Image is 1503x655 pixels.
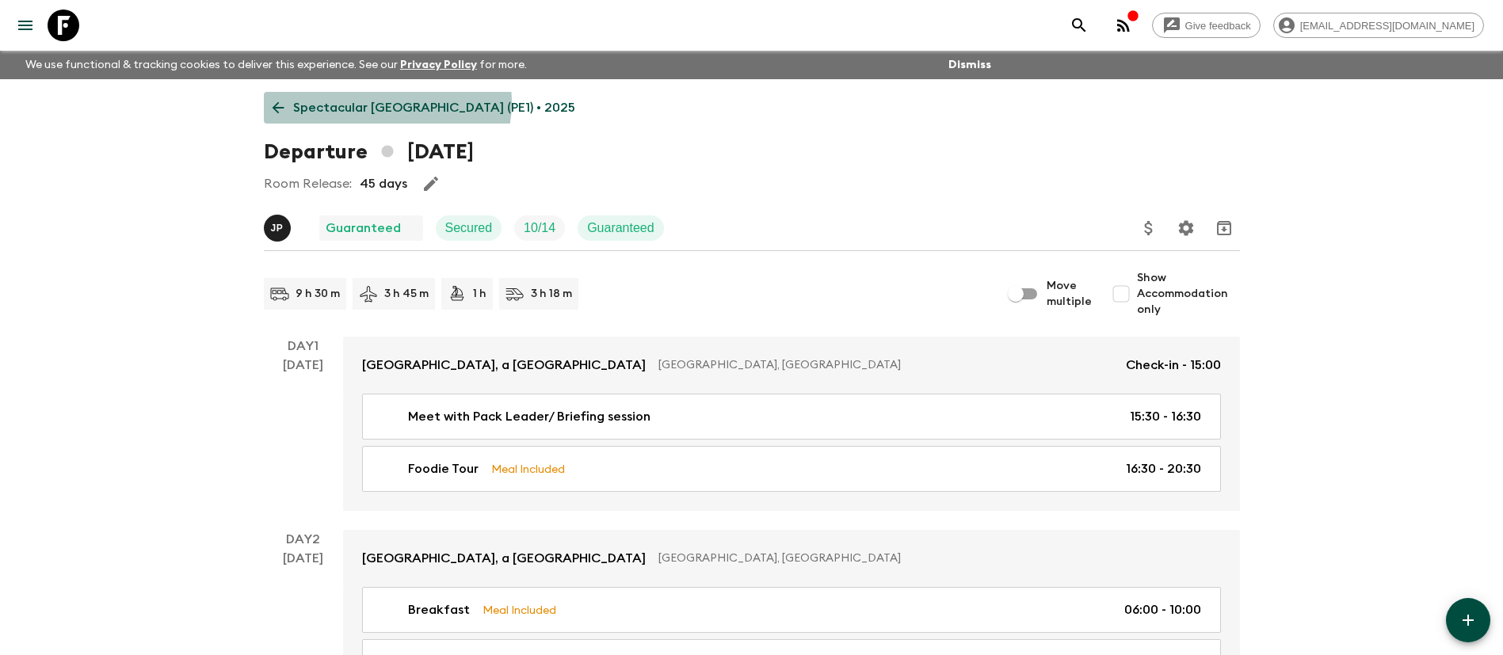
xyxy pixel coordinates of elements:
[1137,270,1240,318] span: Show Accommodation only
[362,587,1221,633] a: BreakfastMeal Included06:00 - 10:00
[514,215,565,241] div: Trip Fill
[1133,212,1165,244] button: Update Price, Early Bird Discount and Costs
[343,530,1240,587] a: [GEOGRAPHIC_DATA], a [GEOGRAPHIC_DATA][GEOGRAPHIC_DATA], [GEOGRAPHIC_DATA]
[658,357,1113,373] p: [GEOGRAPHIC_DATA], [GEOGRAPHIC_DATA]
[10,10,41,41] button: menu
[1152,13,1261,38] a: Give feedback
[362,446,1221,492] a: Foodie TourMeal Included16:30 - 20:30
[326,219,401,238] p: Guaranteed
[362,549,646,568] p: [GEOGRAPHIC_DATA], a [GEOGRAPHIC_DATA]
[264,136,474,168] h1: Departure [DATE]
[264,174,352,193] p: Room Release:
[408,459,479,478] p: Foodie Tour
[1170,212,1202,244] button: Settings
[445,219,493,238] p: Secured
[658,550,1208,566] p: [GEOGRAPHIC_DATA], [GEOGRAPHIC_DATA]
[343,337,1240,394] a: [GEOGRAPHIC_DATA], a [GEOGRAPHIC_DATA][GEOGRAPHIC_DATA], [GEOGRAPHIC_DATA]Check-in - 15:00
[19,51,533,79] p: We use functional & tracking cookies to deliver this experience. See our for more.
[587,219,654,238] p: Guaranteed
[408,600,470,619] p: Breakfast
[1047,278,1093,310] span: Move multiple
[483,601,556,619] p: Meal Included
[283,356,323,511] div: [DATE]
[1291,20,1483,32] span: [EMAIL_ADDRESS][DOMAIN_NAME]
[264,215,294,242] button: JP
[384,286,429,302] p: 3 h 45 m
[293,98,575,117] p: Spectacular [GEOGRAPHIC_DATA] (PE1) • 2025
[400,59,477,70] a: Privacy Policy
[1124,600,1201,619] p: 06:00 - 10:00
[264,92,584,124] a: Spectacular [GEOGRAPHIC_DATA] (PE1) • 2025
[296,286,340,302] p: 9 h 30 m
[491,460,565,478] p: Meal Included
[944,54,995,76] button: Dismiss
[271,222,284,234] p: J P
[531,286,572,302] p: 3 h 18 m
[1208,212,1240,244] button: Archive (Completed, Cancelled or Unsynced Departures only)
[1273,13,1484,38] div: [EMAIL_ADDRESS][DOMAIN_NAME]
[1126,459,1201,478] p: 16:30 - 20:30
[264,219,294,232] span: Joseph Pimentel
[408,407,650,426] p: Meet with Pack Leader/ Briefing session
[362,394,1221,440] a: Meet with Pack Leader/ Briefing session15:30 - 16:30
[1130,407,1201,426] p: 15:30 - 16:30
[1177,20,1260,32] span: Give feedback
[264,337,343,356] p: Day 1
[362,356,646,375] p: [GEOGRAPHIC_DATA], a [GEOGRAPHIC_DATA]
[1126,356,1221,375] p: Check-in - 15:00
[524,219,555,238] p: 10 / 14
[1063,10,1095,41] button: search adventures
[360,174,407,193] p: 45 days
[436,215,502,241] div: Secured
[473,286,486,302] p: 1 h
[264,530,343,549] p: Day 2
